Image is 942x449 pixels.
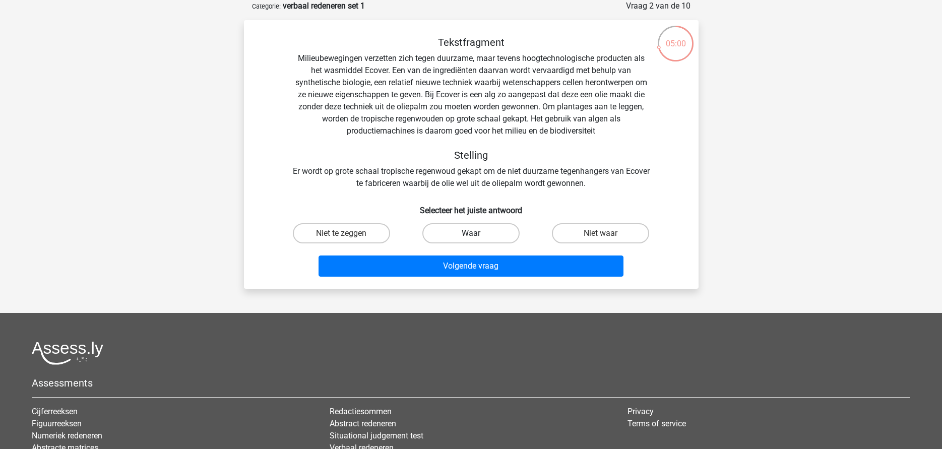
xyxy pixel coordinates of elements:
[627,407,654,416] a: Privacy
[32,419,82,428] a: Figuurreeksen
[252,3,281,10] small: Categorie:
[330,431,423,440] a: Situational judgement test
[32,407,78,416] a: Cijferreeksen
[260,36,682,189] div: Milieubewegingen verzetten zich tegen duurzame, maar tevens hoogtechnologische producten als het ...
[292,149,650,161] h5: Stelling
[292,36,650,48] h5: Tekstfragment
[32,341,103,365] img: Assessly logo
[319,255,623,277] button: Volgende vraag
[260,198,682,215] h6: Selecteer het juiste antwoord
[330,419,396,428] a: Abstract redeneren
[32,431,102,440] a: Numeriek redeneren
[657,25,695,50] div: 05:00
[293,223,390,243] label: Niet te zeggen
[283,1,365,11] strong: verbaal redeneren set 1
[627,419,686,428] a: Terms of service
[552,223,649,243] label: Niet waar
[330,407,392,416] a: Redactiesommen
[32,377,910,389] h5: Assessments
[422,223,520,243] label: Waar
